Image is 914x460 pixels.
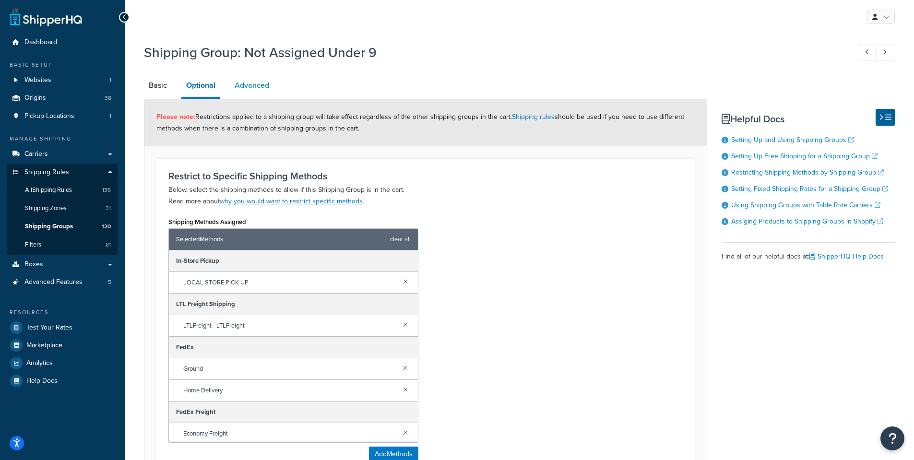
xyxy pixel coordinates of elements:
span: Ground [183,362,395,376]
a: Pickup Locations1 [7,107,118,125]
div: Find all of our helpful docs at: [722,242,895,263]
a: Setting Up and Using Shipping Groups [731,135,854,145]
a: Shipping Groups120 [7,218,118,236]
span: 1 [109,112,111,120]
div: Manage Shipping [7,135,118,143]
span: 1 [109,76,111,84]
a: Next Record [877,45,895,60]
span: 136 [102,186,111,194]
span: Selected Methods [176,233,385,246]
a: Origins38 [7,89,118,107]
li: Websites [7,71,118,89]
span: Filters [25,241,41,249]
h3: Helpful Docs [722,114,895,124]
strong: Please note: [156,112,195,122]
li: Filters [7,236,118,254]
a: ShipperHQ Help Docs [809,251,884,261]
span: Help Docs [26,377,58,385]
span: 31 [106,204,111,212]
span: 81 [106,241,111,249]
span: Analytics [26,359,53,367]
a: Shipping Rules [7,164,118,181]
a: Help Docs [7,372,118,389]
span: 38 [105,94,111,102]
span: 5 [108,278,111,286]
span: Shipping Zones [25,204,67,212]
h1: Shipping Group: Not Assigned Under 9 [144,43,841,62]
div: LTL Freight Shipping [169,294,418,315]
div: FedEx [169,337,418,358]
li: Advanced Features [7,273,118,291]
span: All Shipping Rules [25,186,72,194]
a: Shipping Zones31 [7,200,118,217]
span: Marketplace [26,342,62,350]
span: Home Delivery [183,384,395,397]
a: Basic [144,74,172,97]
a: clear all [390,233,411,246]
div: FedEx Freight [169,401,418,423]
a: Restricting Shipping Methods by Shipping Group [731,167,884,177]
a: Advanced [230,74,274,97]
span: LTLFreight - LTLFreight [183,319,395,332]
div: Basic Setup [7,61,118,69]
span: Carriers [24,150,48,158]
span: Test Your Rates [26,324,72,332]
div: In-Store Pickup [169,250,418,272]
li: Pickup Locations [7,107,118,125]
a: Websites1 [7,71,118,89]
a: Setting Fixed Shipping Rates for a Shipping Group [731,184,888,194]
p: Below, select the shipping methods to allow if this Shipping Group is in the cart. Read more about . [168,184,683,207]
span: Economy Freight [183,427,395,440]
a: Using Shipping Groups with Table Rate Carriers [731,200,880,210]
a: Filters81 [7,236,118,254]
a: Boxes [7,256,118,273]
a: Test Your Rates [7,319,118,336]
span: Restrictions applied to a shipping group will take effect regardless of the other shipping groups... [156,112,684,133]
a: Shipping rules [512,112,555,122]
span: Advanced Features [24,278,83,286]
a: Previous Record [859,45,878,60]
a: why you would want to restrict specific methods [220,196,363,206]
span: Shipping Groups [25,223,73,231]
a: Dashboard [7,34,118,51]
a: Analytics [7,354,118,372]
button: Open Resource Center [880,426,904,450]
span: Websites [24,76,51,84]
span: Pickup Locations [24,112,74,120]
a: Carriers [7,145,118,163]
h3: Restrict to Specific Shipping Methods [168,171,683,181]
a: Advanced Features5 [7,273,118,291]
span: Origins [24,94,46,102]
span: Boxes [24,260,43,269]
button: Hide Help Docs [876,109,895,126]
a: Marketplace [7,337,118,354]
li: Origins [7,89,118,107]
a: Setting Up Free Shipping for a Shipping Group [731,151,878,161]
span: Dashboard [24,38,57,47]
span: Shipping Rules [24,168,69,177]
div: Resources [7,308,118,317]
a: Optional [181,74,220,99]
label: Shipping Methods Assigned [168,218,246,225]
a: Assiging Products to Shipping Groups in Shopify [731,216,883,226]
a: AllShipping Rules136 [7,181,118,199]
li: Shipping Groups [7,218,118,236]
li: Shipping Zones [7,200,118,217]
span: LOCAL STORE PICK UP [183,276,395,289]
li: Shipping Rules [7,164,118,255]
span: 120 [102,223,111,231]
